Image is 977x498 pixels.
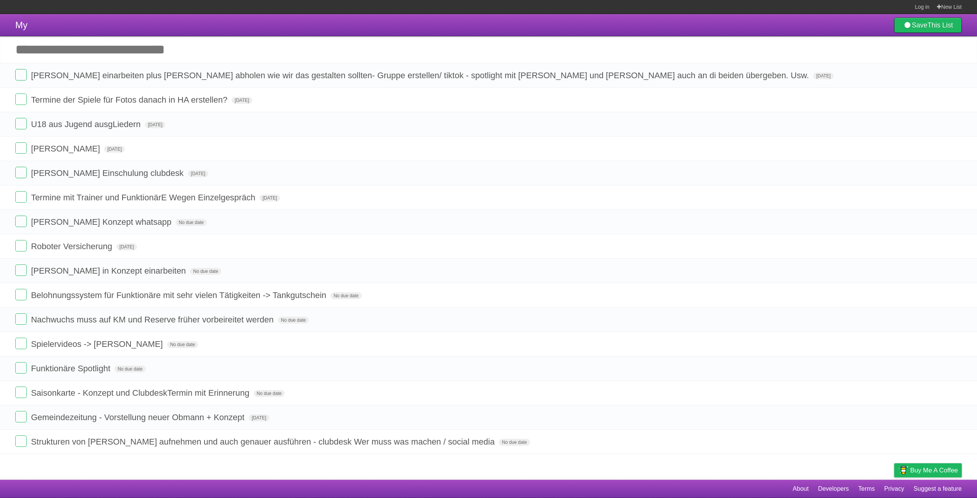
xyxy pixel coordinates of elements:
label: Done [15,411,27,422]
span: [DATE] [249,414,269,421]
span: [PERSON_NAME] Einschulung clubdesk [31,168,185,178]
a: SaveThis List [894,18,962,33]
label: Done [15,93,27,105]
span: Funktionäre Spotlight [31,364,112,373]
span: No due date [114,366,145,372]
span: Roboter Versicherung [31,242,114,251]
b: This List [927,21,953,29]
label: Done [15,142,27,154]
span: Buy me a coffee [910,464,958,477]
span: [DATE] [813,73,834,79]
span: My [15,20,27,30]
label: Done [15,216,27,227]
span: No due date [278,317,309,324]
span: No due date [499,439,530,446]
span: [DATE] [145,121,166,128]
a: About [793,482,809,496]
span: U18 aus Jugend ausgLiedern [31,119,142,129]
span: No due date [167,341,198,348]
a: Terms [858,482,875,496]
span: Gemeindezeitung - Vorstellung neuer Obmann + Konzept [31,413,247,422]
span: [DATE] [260,195,280,201]
span: Termine der Spiele für Fotos danach in HA erstellen? [31,95,229,105]
a: Buy me a coffee [894,463,962,477]
label: Done [15,118,27,129]
span: [PERSON_NAME] Konzept whatsapp [31,217,173,227]
img: Buy me a coffee [898,464,908,477]
span: No due date [331,292,361,299]
label: Done [15,69,27,81]
a: Suggest a feature [914,482,962,496]
span: Belohnungssystem für Funktionäre mit sehr vielen Tätigkeiten -> Tankgutschein [31,290,328,300]
span: [PERSON_NAME] einarbeiten plus [PERSON_NAME] abholen wie wir das gestalten sollten- Gruppe erstel... [31,71,811,80]
label: Done [15,191,27,203]
span: [DATE] [116,243,137,250]
label: Done [15,435,27,447]
label: Done [15,264,27,276]
span: No due date [190,268,221,275]
span: [PERSON_NAME] in Konzept einarbeiten [31,266,188,276]
a: Privacy [884,482,904,496]
label: Done [15,338,27,349]
span: [PERSON_NAME] [31,144,102,153]
a: Developers [818,482,849,496]
span: Spielervideos -> [PERSON_NAME] [31,339,164,349]
span: Nachwuchs muss auf KM und Reserve früher vorbeireitet werden [31,315,276,324]
label: Done [15,313,27,325]
span: [DATE] [232,97,252,104]
label: Done [15,289,27,300]
span: Termine mit Trainer und FunktionärE Wegen Einzelgespräch [31,193,257,202]
span: Strukturen von [PERSON_NAME] aufnehmen und auch genauer ausführen - clubdesk Wer muss was machen ... [31,437,497,446]
label: Done [15,167,27,178]
span: No due date [176,219,206,226]
label: Done [15,387,27,398]
span: [DATE] [104,146,125,153]
span: Saisonkarte - Konzept und ClubdeskTermin mit Erinnerung [31,388,251,398]
span: [DATE] [188,170,208,177]
label: Done [15,362,27,374]
label: Done [15,240,27,251]
span: No due date [254,390,285,397]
